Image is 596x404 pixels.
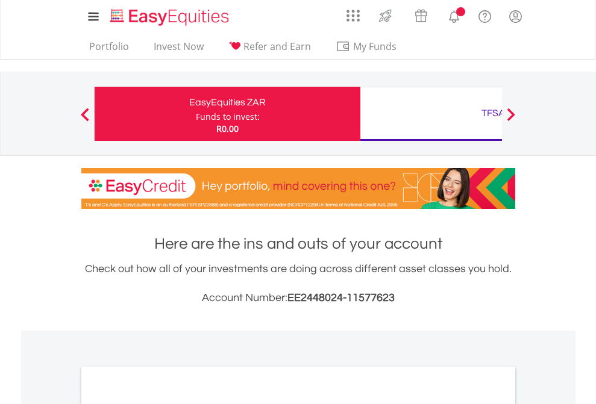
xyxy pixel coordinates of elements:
a: AppsGrid [339,3,368,22]
span: R0.00 [216,123,239,134]
a: FAQ's and Support [469,3,500,27]
a: Vouchers [403,3,439,25]
img: EasyCredit Promotion Banner [81,168,515,209]
span: EE2448024-11577623 [287,292,395,303]
span: Refer and Earn [243,40,311,53]
img: grid-menu-icon.svg [347,9,360,22]
a: Portfolio [84,40,134,59]
button: Previous [73,114,97,126]
img: EasyEquities_Logo.png [108,7,234,27]
a: Home page [105,3,234,27]
h3: Account Number: [81,290,515,306]
div: Check out how all of your investments are doing across different asset classes you hold. [81,261,515,306]
div: Funds to invest: [196,111,260,123]
a: Invest Now [149,40,209,59]
img: thrive-v2.svg [375,6,395,25]
img: vouchers-v2.svg [411,6,431,25]
a: My Profile [500,3,531,30]
button: Next [499,114,523,126]
a: Refer and Earn [224,40,316,59]
h1: Here are the ins and outs of your account [81,233,515,255]
div: EasyEquities ZAR [102,94,353,111]
a: Notifications [439,3,469,27]
span: My Funds [336,39,415,54]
